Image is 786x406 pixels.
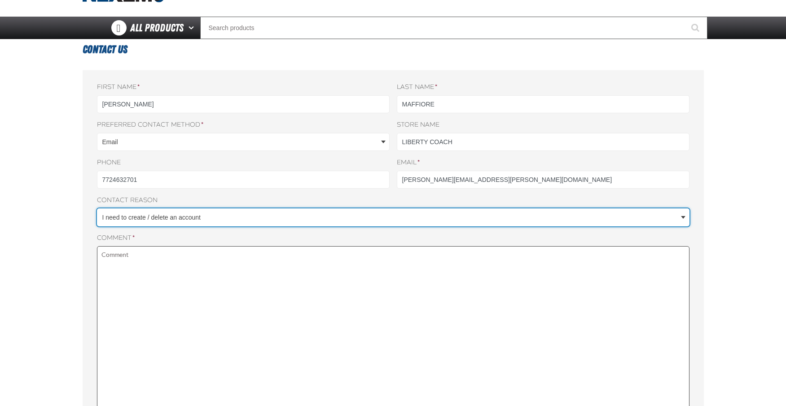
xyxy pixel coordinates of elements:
[185,17,200,39] button: Open All Products pages
[97,159,390,167] label: Phone
[397,121,689,129] label: Store name
[397,133,689,151] input: Store name
[83,43,127,56] span: Contact Us
[102,137,379,147] span: Email
[102,213,679,222] span: I need to create / delete an account
[397,171,689,189] input: Email
[97,83,390,92] label: First name
[97,171,390,189] input: Phone
[685,17,707,39] button: Start Searching
[397,83,689,92] label: Last name
[97,95,390,113] input: First name
[130,20,184,36] span: All Products
[397,159,689,167] label: Email
[397,95,689,113] input: Last name
[200,17,707,39] input: Search
[97,121,390,129] label: Preferred contact method
[97,196,689,205] label: Contact reason
[97,234,689,243] label: Comment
